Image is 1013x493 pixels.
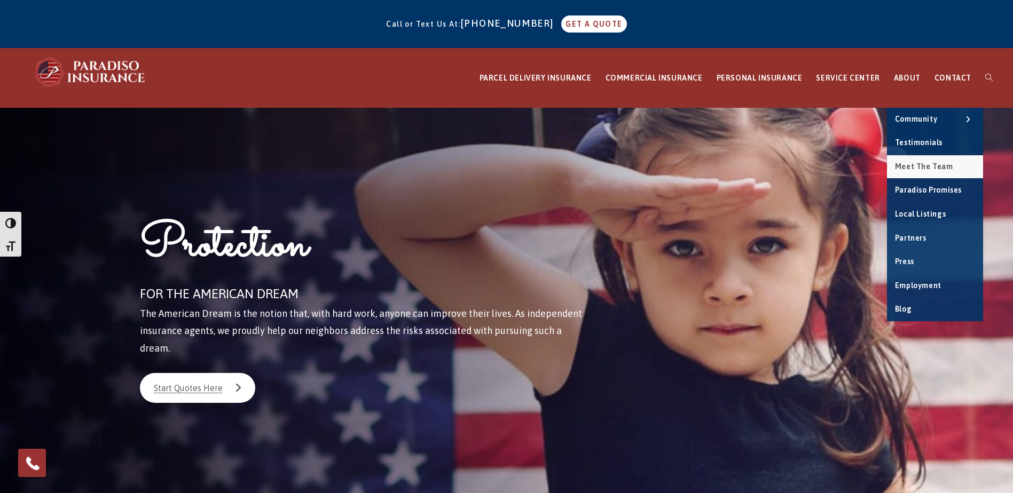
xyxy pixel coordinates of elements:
span: PARCEL DELIVERY INSURANCE [480,74,592,82]
a: ABOUT [887,49,928,108]
span: Partners [895,234,926,242]
a: Blog [887,298,983,321]
span: Press [895,257,914,266]
a: Employment [887,274,983,298]
span: FOR THE AMERICAN DREAM [140,287,299,301]
a: Partners [887,227,983,250]
a: SERVICE CENTER [809,49,886,108]
a: Testimonials [887,131,983,155]
span: ABOUT [894,74,921,82]
a: Meet the Team [887,155,983,179]
span: Local Listings [895,210,946,218]
span: Community [895,115,937,123]
a: COMMERCIAL INSURANCE [599,49,710,108]
span: Paradiso Promises [895,186,962,194]
span: PERSONAL INSURANCE [717,74,803,82]
span: Meet the Team [895,162,953,171]
span: Employment [895,281,941,290]
a: CONTACT [928,49,978,108]
a: GET A QUOTE [561,15,626,33]
img: Paradiso Insurance [32,56,150,88]
span: Call or Text Us At: [386,20,461,28]
span: The American Dream is the notion that, with hard work, anyone can improve their lives. As indepen... [140,308,582,354]
a: Start Quotes Here [140,373,255,403]
h1: Protection [140,214,585,282]
a: Local Listings [887,203,983,226]
a: Press [887,250,983,274]
span: CONTACT [935,74,971,82]
img: Phone icon [24,455,41,472]
span: COMMERCIAL INSURANCE [606,74,703,82]
a: Community [887,108,983,131]
a: Paradiso Promises [887,179,983,202]
span: Blog [895,305,912,313]
span: Testimonials [895,138,943,147]
a: PARCEL DELIVERY INSURANCE [473,49,599,108]
a: PERSONAL INSURANCE [710,49,810,108]
a: [PHONE_NUMBER] [461,18,559,29]
span: SERVICE CENTER [816,74,879,82]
